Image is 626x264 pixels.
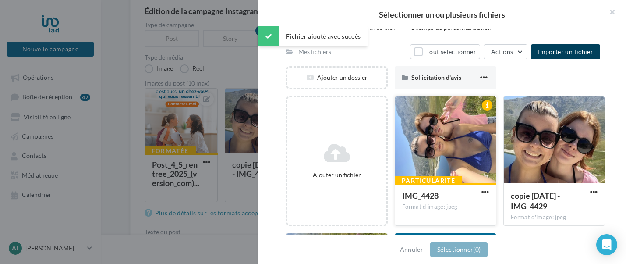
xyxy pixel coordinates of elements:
span: copie 01-09-2025 - IMG_4429 [511,191,560,211]
button: Importer un fichier [531,44,600,59]
span: Sollicitation d'avis [411,74,461,81]
span: (0) [473,246,481,253]
button: Annuler [396,244,427,255]
span: Partagés avec moi [343,24,395,31]
button: Actions [484,44,527,59]
div: Format d'image: jpeg [511,214,598,221]
span: Champs de personnalisation [410,24,492,31]
div: Format d'image: jpeg [402,203,489,211]
span: IMG_4428 [402,191,439,200]
div: Open Intercom Messenger [596,234,617,255]
h2: Sélectionner un ou plusieurs fichiers [272,11,612,18]
button: Tout sélectionner [410,44,480,59]
div: Ajouter un dossier [287,73,386,82]
div: Mes fichiers [298,47,331,56]
div: Fichier ajouté avec succès [258,26,368,46]
div: Ajouter un fichier [291,171,383,179]
div: Particularité [395,176,462,186]
button: Sélectionner(0) [430,242,488,257]
span: Actions [491,48,513,55]
span: Importer un fichier [538,48,593,55]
